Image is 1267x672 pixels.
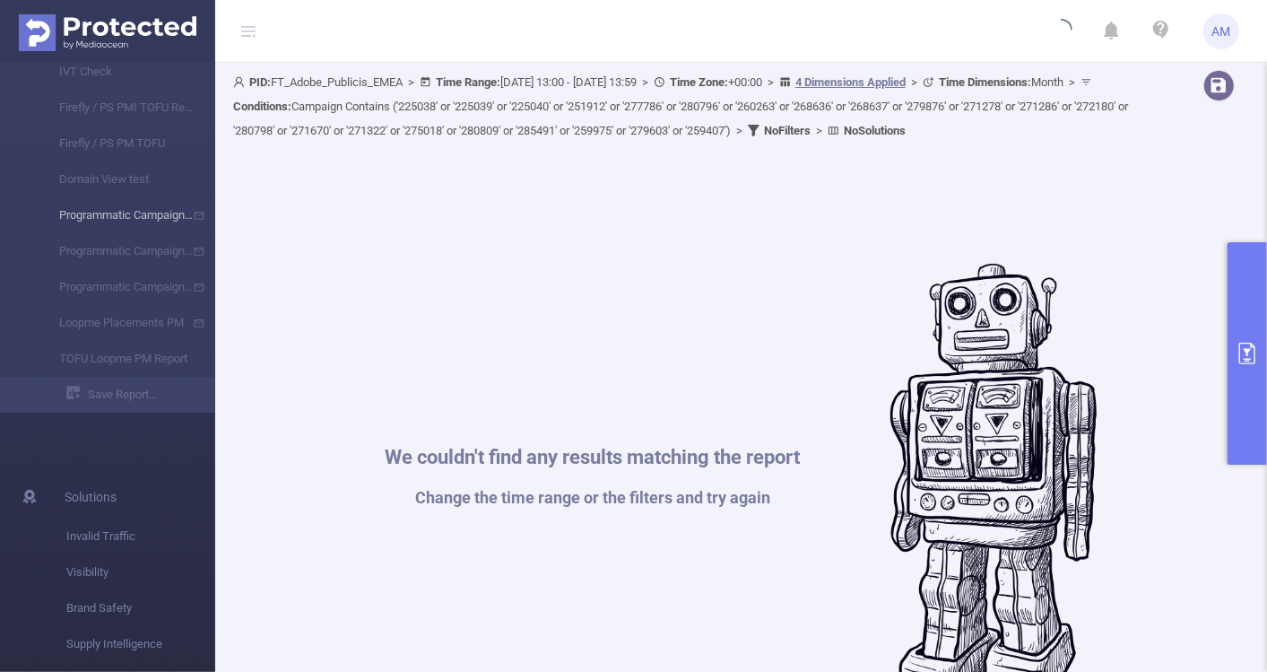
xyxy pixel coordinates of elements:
img: Protected Media [19,14,196,51]
h1: Change the time range or the filters and try again [386,490,801,506]
i: icon: loading [1051,19,1072,44]
span: Campaign Contains ('225038' or '225039' or '225040' or '251912' or '277786' or '280796' or '26026... [233,100,1128,137]
span: > [811,124,828,137]
span: > [1063,75,1080,89]
span: Month [939,75,1063,89]
span: Solutions [65,479,117,515]
b: No Filters [764,124,811,137]
h1: We couldn't find any results matching the report [386,448,801,467]
b: Time Zone: [670,75,728,89]
span: Invalid Traffic [66,519,215,554]
b: Time Dimensions : [939,75,1031,89]
span: > [762,75,779,89]
b: No Solutions [844,124,906,137]
span: > [906,75,923,89]
span: Visibility [66,554,215,590]
span: Supply Intelligence [66,626,215,662]
span: > [637,75,654,89]
span: FT_Adobe_Publicis_EMEA [DATE] 13:00 - [DATE] 13:59 +00:00 [233,75,1128,137]
b: PID: [249,75,271,89]
span: Brand Safety [66,590,215,626]
u: 4 Dimensions Applied [795,75,906,89]
i: icon: user [233,76,249,88]
span: > [403,75,420,89]
span: AM [1212,13,1231,49]
span: > [731,124,748,137]
b: Time Range: [436,75,500,89]
b: Conditions : [233,100,291,113]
